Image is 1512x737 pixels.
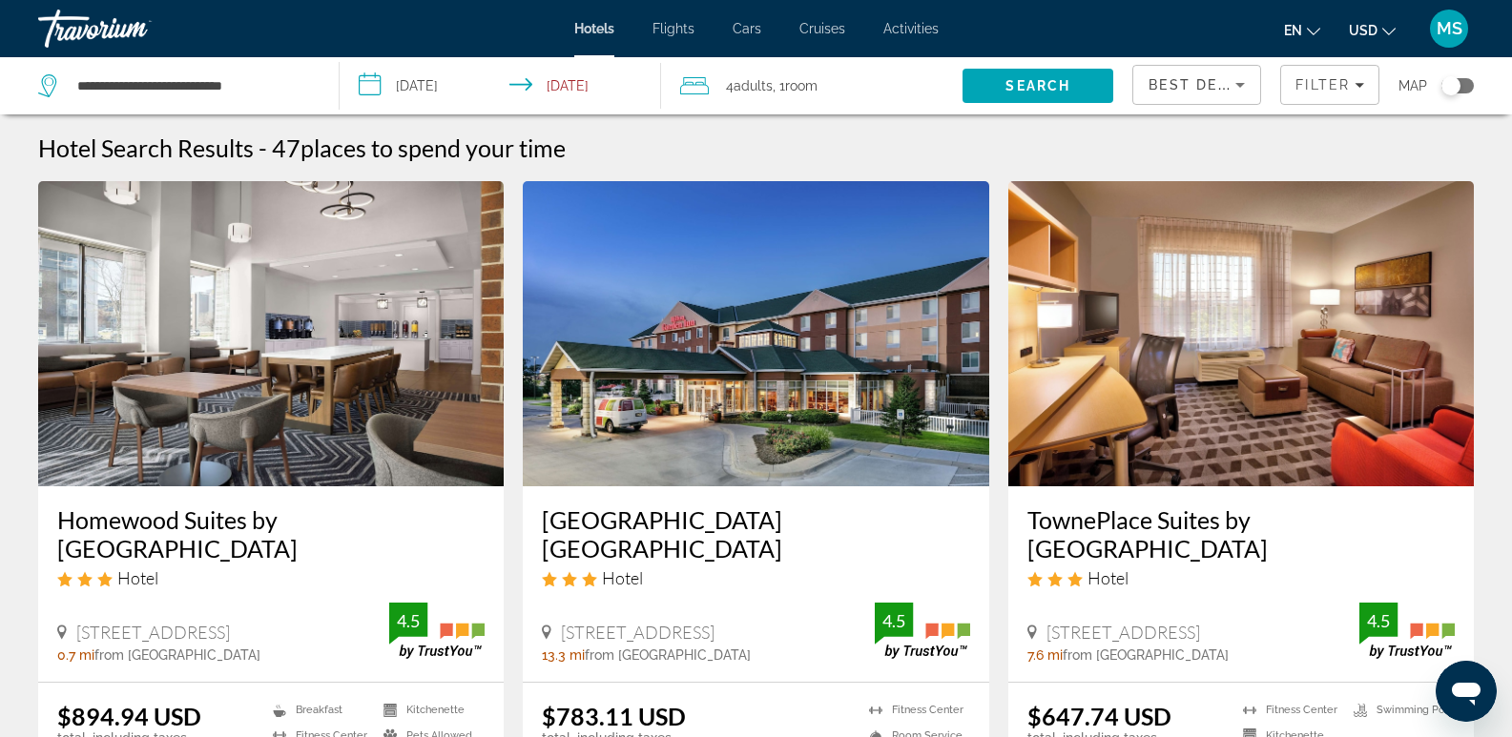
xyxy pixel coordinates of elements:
span: 4 [726,72,773,99]
button: Change language [1284,16,1320,44]
span: 7.6 mi [1027,647,1063,663]
span: Filter [1295,77,1350,92]
a: Cars [733,21,761,36]
li: Breakfast [263,702,374,718]
span: [STREET_ADDRESS] [76,622,230,643]
button: Travelers: 4 adults, 0 children [661,57,963,114]
span: 13.3 mi [542,647,585,663]
span: Best Deals [1149,77,1248,92]
span: Hotel [602,567,643,588]
div: 4.5 [389,609,427,632]
h2: 47 [272,133,566,162]
iframe: Button to launch messaging window [1436,661,1497,722]
span: , 1 [773,72,818,99]
img: Hilton Garden Inn Omaha West [523,181,988,486]
input: Search hotel destination [75,72,310,100]
img: TownePlace Suites by Marriott Omaha West [1008,181,1474,486]
ins: $647.74 USD [1027,702,1171,730]
a: Activities [883,21,939,36]
span: Room [785,78,818,93]
button: User Menu [1424,9,1474,49]
span: 0.7 mi [57,647,94,663]
span: en [1284,23,1302,38]
mat-select: Sort by [1149,73,1245,96]
a: Homewood Suites by [GEOGRAPHIC_DATA] [57,505,485,563]
a: Hotels [574,21,614,36]
div: 3 star Hotel [1027,567,1455,588]
button: Select check in and out date [340,57,660,114]
li: Fitness Center [860,702,970,718]
span: Adults [734,78,773,93]
span: MS [1437,19,1462,38]
img: TrustYou guest rating badge [389,603,485,659]
div: 3 star Hotel [57,567,485,588]
li: Fitness Center [1233,702,1344,718]
span: from [GEOGRAPHIC_DATA] [94,647,260,663]
li: Swimming Pool [1344,702,1455,718]
span: from [GEOGRAPHIC_DATA] [1063,647,1229,663]
img: Homewood Suites by Hilton Omaha Downtown [38,181,504,486]
span: from [GEOGRAPHIC_DATA] [585,647,751,663]
span: Map [1398,72,1427,99]
span: [STREET_ADDRESS] [561,622,715,643]
button: Filters [1280,65,1379,105]
li: Kitchenette [374,702,485,718]
a: TownePlace Suites by [GEOGRAPHIC_DATA] [1027,505,1455,563]
span: Search [1005,78,1070,93]
img: TrustYou guest rating badge [1359,603,1455,659]
div: 4.5 [875,609,913,632]
a: [GEOGRAPHIC_DATA] [GEOGRAPHIC_DATA] [542,505,969,563]
span: places to spend your time [300,133,566,162]
img: TrustYou guest rating badge [875,603,970,659]
button: Toggle map [1427,77,1474,94]
button: Search [963,69,1113,103]
div: 3 star Hotel [542,567,969,588]
div: 4.5 [1359,609,1398,632]
span: - [259,133,267,162]
a: Cruises [799,21,845,36]
span: Hotel [117,567,158,588]
span: Hotel [1087,567,1129,588]
h1: Hotel Search Results [38,133,254,162]
a: Travorium [38,4,229,53]
a: Flights [652,21,694,36]
ins: $783.11 USD [542,702,686,730]
span: [STREET_ADDRESS] [1046,622,1200,643]
span: USD [1349,23,1377,38]
ins: $894.94 USD [57,702,201,730]
button: Change currency [1349,16,1396,44]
